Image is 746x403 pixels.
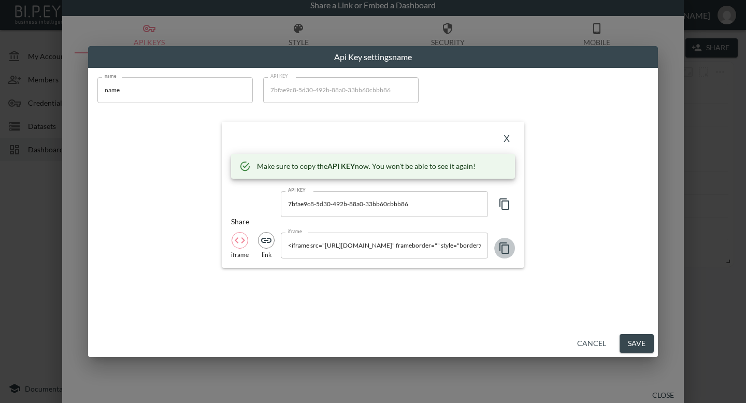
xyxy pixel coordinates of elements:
[498,131,515,148] button: X
[231,217,275,232] div: Share
[288,228,302,235] label: iframe
[262,251,271,258] div: link
[105,73,117,79] label: name
[620,334,654,353] button: Save
[88,46,658,68] h2: Api Key settings name
[288,186,306,193] label: API KEY
[257,157,476,176] div: Make sure to copy the now. You won't be able to see it again!
[258,232,275,249] button: link
[270,73,289,79] label: API KEY
[231,251,249,258] div: iframe
[327,162,355,170] b: API KEY
[232,232,248,249] button: iframe
[573,334,610,353] button: Cancel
